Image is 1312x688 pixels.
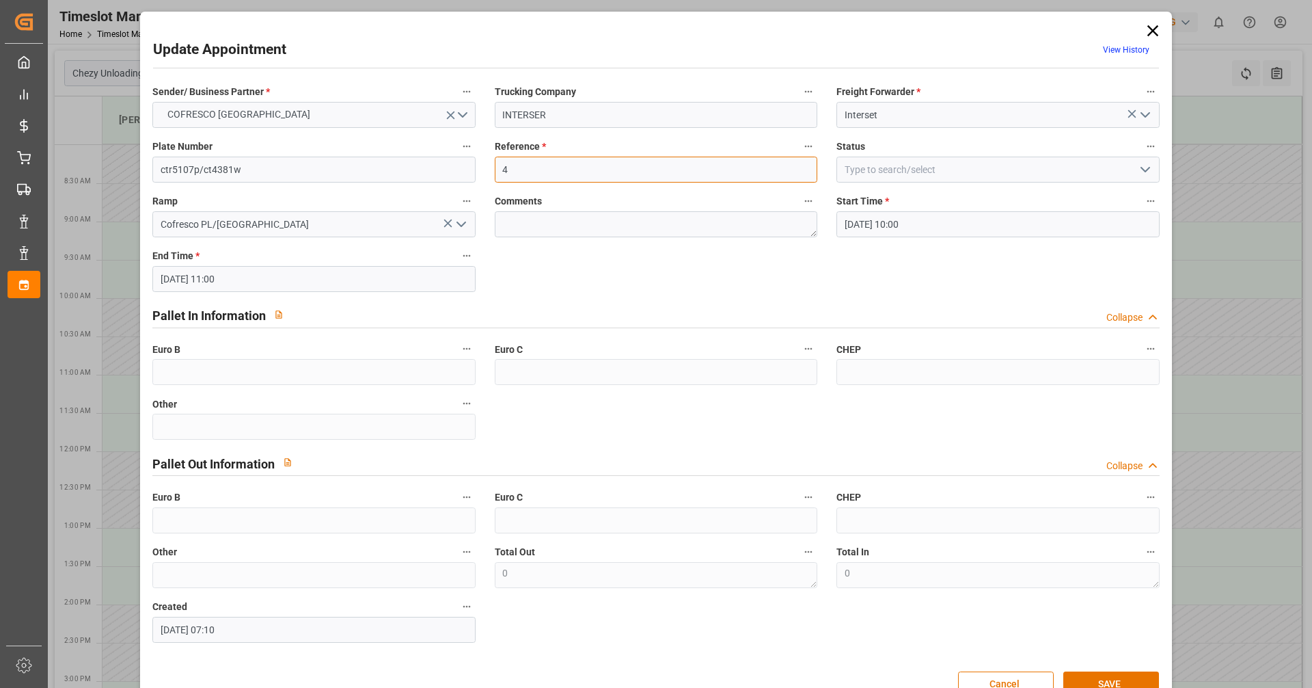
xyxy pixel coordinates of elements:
button: Other [458,543,476,561]
button: Euro B [458,340,476,358]
span: Freight Forwarder [836,85,920,99]
span: Euro B [152,490,180,505]
textarea: 0 [836,562,1159,588]
button: Other [458,395,476,412]
button: Status [1142,137,1160,155]
span: Total In [836,545,869,559]
span: Created [152,600,187,614]
textarea: 0 [495,562,817,588]
span: Start Time [836,194,889,209]
span: CHEP [836,343,861,357]
button: Freight Forwarder * [1142,83,1160,101]
h2: Pallet In Information [152,306,266,325]
input: Type to search/select [836,157,1159,183]
button: Plate Number [458,137,476,155]
input: DD-MM-YYYY HH:MM [836,211,1159,237]
button: Euro C [799,488,817,506]
span: Euro C [495,490,523,505]
button: Reference * [799,137,817,155]
button: open menu [152,102,475,128]
span: Trucking Company [495,85,576,99]
span: Status [836,140,865,154]
button: Trucking Company [799,83,817,101]
span: Euro C [495,343,523,357]
span: Plate Number [152,140,213,154]
span: Other [152,545,177,559]
span: Ramp [152,194,178,209]
button: View description [275,449,301,475]
div: Collapse [1106,310,1143,325]
button: View description [266,302,292,328]
button: Start Time * [1142,192,1160,210]
span: Reference [495,140,546,154]
button: Euro B [458,488,476,506]
h2: Pallet Out Information [152,455,275,473]
span: Total Out [495,545,535,559]
a: View History [1103,45,1149,55]
input: DD-MM-YYYY HH:MM [152,266,475,292]
h2: Update Appointment [153,39,286,61]
button: Euro C [799,340,817,358]
div: Collapse [1106,459,1143,473]
button: open menu [1134,159,1154,181]
span: Euro B [152,343,180,357]
span: Other [152,397,177,412]
button: End Time * [458,247,476,265]
button: CHEP [1142,488,1160,506]
button: Created [458,598,476,616]
button: open menu [1134,105,1154,126]
span: CHEP [836,490,861,505]
button: Total In [1142,543,1160,561]
button: Ramp [458,192,476,210]
input: Type to search/select [152,211,475,237]
span: Comments [495,194,542,209]
button: open menu [450,214,470,235]
button: CHEP [1142,340,1160,358]
span: Sender/ Business Partner [152,85,270,99]
input: DD-MM-YYYY HH:MM [152,617,475,643]
span: COFRESCO [GEOGRAPHIC_DATA] [161,107,317,122]
button: Sender/ Business Partner * [458,83,476,101]
button: Comments [799,192,817,210]
span: End Time [152,249,200,263]
button: Total Out [799,543,817,561]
